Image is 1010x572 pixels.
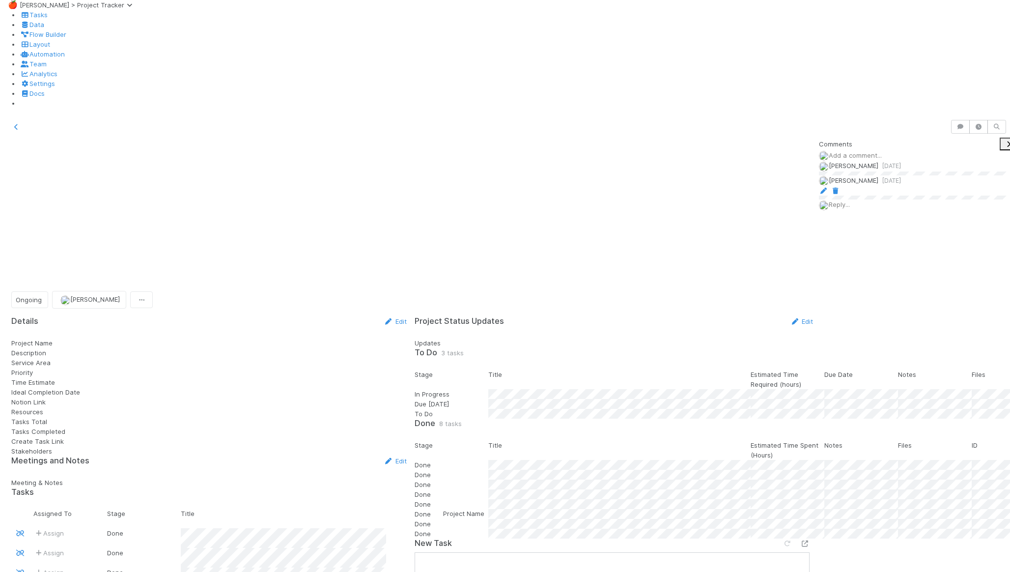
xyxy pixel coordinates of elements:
[8,0,18,9] span: 🍎
[11,291,48,308] button: Ongoing
[441,348,464,358] span: 3 tasks
[415,510,431,518] span: Done
[415,389,449,399] div: In Progress
[20,70,57,78] a: Analytics
[751,371,801,388] span: Estimated Time Required (hours)
[415,470,431,480] div: Done
[415,539,452,548] h5: New Task
[11,316,38,326] h5: Details
[384,457,407,465] a: Edit
[20,21,44,29] a: Data
[52,291,126,308] button: [PERSON_NAME]
[11,358,407,368] div: Service Area
[11,436,407,446] div: Create Task Link
[829,151,882,159] span: Add a comment...
[819,162,829,172] img: avatar_fd5a9df2-d0bf-4e0d-adc4-fc50545ebcc9.png
[11,456,89,466] h5: Meetings and Notes
[898,441,912,449] span: Files
[415,419,435,429] h5: Done
[415,489,431,499] div: Done
[20,40,50,48] a: Layout
[819,151,829,161] img: avatar_8e0a024e-b700-4f9f-aecf-6f1e79dccd3c.png
[415,520,431,528] span: Done
[20,30,66,38] a: Flow Builder
[20,60,47,68] a: Team
[439,419,462,429] span: 8 tasks
[11,377,407,387] div: Time Estimate
[488,371,502,378] span: Title
[107,528,123,538] div: Done
[415,480,431,489] div: Done
[898,371,916,378] span: Notes
[20,1,136,9] span: [PERSON_NAME] > Project Tracker
[415,348,437,358] h5: To Do
[415,410,433,418] span: To Do
[819,176,829,186] img: avatar_8e0a024e-b700-4f9f-aecf-6f1e79dccd3c.png
[33,528,64,538] span: Assign
[415,499,431,509] div: Done
[751,441,818,459] span: Estimated Time Spent (Hours)
[20,11,48,19] a: Tasks
[972,441,978,449] span: ID
[11,368,407,377] div: Priority
[829,200,850,208] span: Reply...
[181,510,195,517] span: Title
[415,460,431,470] div: Done
[819,200,829,210] img: avatar_8e0a024e-b700-4f9f-aecf-6f1e79dccd3c.png
[107,529,123,537] span: Done
[415,316,504,326] h5: Project Status Updates
[415,409,433,419] div: To Do
[415,441,433,449] span: Stage
[70,295,120,303] span: [PERSON_NAME]
[415,390,449,398] span: In Progress
[11,446,407,456] div: Stakeholders
[20,80,55,87] a: Settings
[11,427,407,436] div: Tasks Completed
[11,478,407,487] div: Meeting & Notes
[819,139,852,149] span: Comments
[107,510,125,517] span: Stage
[11,417,407,427] div: Tasks Total
[33,548,64,558] span: Assign
[20,50,65,58] a: Automation
[11,397,407,407] div: Notion Link
[11,407,407,417] div: Resources
[415,529,431,539] div: Done
[20,89,45,97] a: Docs
[415,490,431,498] span: Done
[415,509,431,519] div: Done
[11,387,407,397] div: Ideal Completion Date
[824,441,842,449] span: Notes
[384,317,407,325] a: Edit
[415,519,431,529] div: Done
[488,441,502,449] span: Title
[878,162,901,170] span: [DATE]
[415,461,431,469] span: Done
[829,176,878,184] span: [PERSON_NAME]
[415,371,433,378] span: Stage
[790,317,813,325] a: Edit
[878,177,901,184] span: [DATE]
[107,548,123,558] div: Done
[829,162,878,170] span: [PERSON_NAME]
[107,549,123,557] span: Done
[415,338,814,348] div: Updates
[60,295,70,305] img: avatar_8e0a024e-b700-4f9f-aecf-6f1e79dccd3c.png
[415,471,431,479] span: Done
[11,338,407,348] div: Project Name
[415,400,449,408] span: Due [DATE]
[972,371,985,378] span: Files
[11,487,34,497] h5: Tasks
[824,371,853,378] span: Due Date
[11,348,407,358] div: Description
[415,500,431,508] span: Done
[16,296,42,304] span: Ongoing
[33,510,72,517] span: Assigned To
[415,399,449,409] div: Due [DATE]
[415,481,431,488] span: Done
[415,530,431,538] span: Done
